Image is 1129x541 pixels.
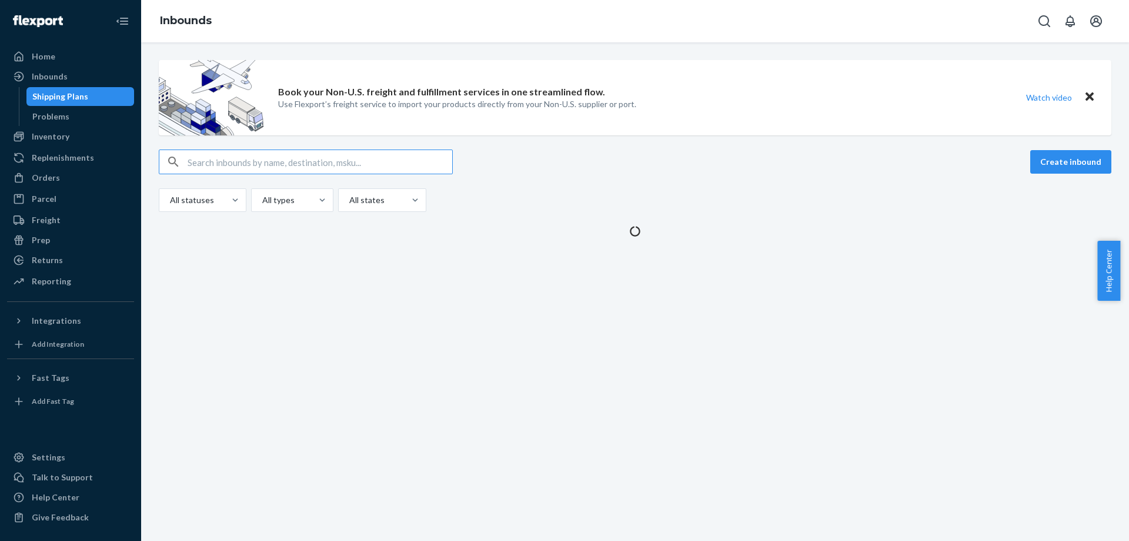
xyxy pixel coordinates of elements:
[32,51,55,62] div: Home
[7,251,134,270] a: Returns
[13,15,63,27] img: Flexport logo
[7,67,134,86] a: Inbounds
[7,448,134,467] a: Settings
[1030,150,1111,174] button: Create inbound
[151,4,221,38] ol: breadcrumbs
[7,468,134,487] button: Talk to Support
[32,131,69,142] div: Inventory
[7,211,134,230] a: Freight
[32,492,79,503] div: Help Center
[348,194,349,206] input: All states
[7,369,134,387] button: Fast Tags
[7,231,134,250] a: Prep
[278,98,636,110] p: Use Flexport’s freight service to import your products directly from your Non-U.S. supplier or port.
[160,14,212,27] a: Inbounds
[1082,89,1097,106] button: Close
[7,168,134,187] a: Orders
[32,234,50,246] div: Prep
[111,9,134,33] button: Close Navigation
[32,472,93,483] div: Talk to Support
[169,194,170,206] input: All statuses
[7,488,134,507] a: Help Center
[1033,9,1056,33] button: Open Search Box
[1084,9,1108,33] button: Open account menu
[32,315,81,327] div: Integrations
[32,452,65,463] div: Settings
[7,335,134,354] a: Add Integration
[32,512,89,523] div: Give Feedback
[7,190,134,208] a: Parcel
[32,193,56,205] div: Parcel
[7,392,134,411] a: Add Fast Tag
[32,254,63,266] div: Returns
[32,372,69,384] div: Fast Tags
[7,127,134,146] a: Inventory
[7,311,134,330] button: Integrations
[32,91,88,102] div: Shipping Plans
[26,107,135,126] a: Problems
[32,396,74,406] div: Add Fast Tag
[1018,89,1080,106] button: Watch video
[7,47,134,66] a: Home
[32,71,68,82] div: Inbounds
[1097,241,1120,301] button: Help Center
[32,214,61,226] div: Freight
[7,272,134,291] a: Reporting
[32,172,60,184] div: Orders
[261,194,262,206] input: All types
[7,508,134,527] button: Give Feedback
[32,276,71,287] div: Reporting
[278,85,605,99] p: Book your Non-U.S. freight and fulfillment services in one streamlined flow.
[26,87,135,106] a: Shipping Plans
[7,148,134,167] a: Replenishments
[188,150,452,174] input: Search inbounds by name, destination, msku...
[32,111,69,122] div: Problems
[32,152,94,164] div: Replenishments
[1058,9,1082,33] button: Open notifications
[32,339,84,349] div: Add Integration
